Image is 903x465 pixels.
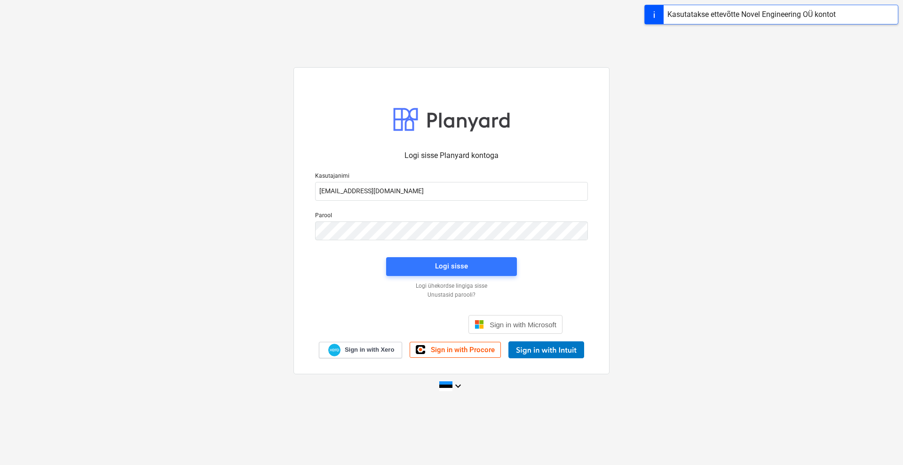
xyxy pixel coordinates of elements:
p: Parool [315,212,588,221]
p: Logi sisse Planyard kontoga [315,150,588,161]
a: Logi ühekordse lingiga sisse [310,283,593,290]
i: keyboard_arrow_down [452,380,464,392]
div: Kasutatakse ettevõtte Novel Engineering OÜ kontot [667,9,836,20]
p: Kasutajanimi [315,173,588,182]
img: Xero logo [328,344,341,356]
img: Microsoft logo [475,320,484,329]
div: Logi sisse [435,260,468,272]
span: Sign in with Microsoft [490,321,556,329]
a: Unustasid parooli? [310,292,593,299]
button: Logi sisse [386,257,517,276]
iframe: Sisselogimine Google'i nupu abil [336,314,466,335]
span: Sign in with Procore [431,346,495,354]
input: Kasutajanimi [315,182,588,201]
span: Sign in with Xero [345,346,394,354]
a: Sign in with Xero [319,342,403,358]
a: Sign in with Procore [410,342,501,358]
